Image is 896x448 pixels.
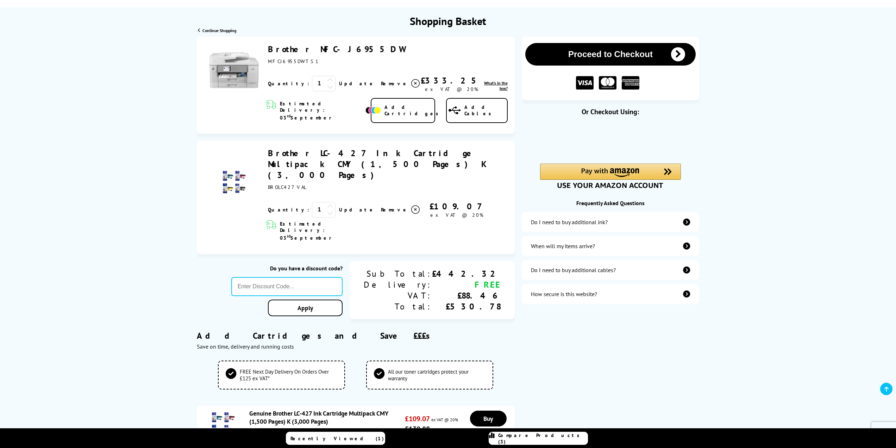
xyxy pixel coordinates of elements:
span: Quantity: [268,80,309,87]
strong: £130.88 [405,424,430,434]
a: secure-website [522,284,700,304]
span: MFCJ6955DWTS1 [268,58,319,65]
span: Remove [381,207,409,213]
span: Add Cartridges [384,104,442,117]
iframe: PayPal [540,128,681,152]
a: Recently Viewed (1) [286,432,385,445]
span: ex VAT @ 20% [430,212,483,218]
a: Genuine Brother LC-427 Ink Cartridge Multipack CMY (1,500 Pages) K (3,000 Pages) [249,409,388,425]
div: £530.78 [432,301,501,312]
div: Frequently Asked Questions [522,200,700,207]
span: Quantity: [268,207,309,213]
div: VAT: [364,290,432,301]
span: What's in the box? [484,80,508,91]
strong: £109.07 [405,414,430,423]
a: lnk_inthebox [482,80,507,91]
img: MASTER CARD [599,76,616,90]
a: Brother MFC-J6955DW [268,44,405,55]
button: Proceed to Checkout [525,43,696,66]
div: Delivery: [364,279,432,290]
a: Update [339,80,375,87]
h1: Shopping Basket [410,14,486,28]
input: Enter Discount Code... [231,277,343,296]
img: Brother LC-427 Ink Cartridge Multipack CMY (1,500 Pages) K (3,000 Pages) [222,170,246,195]
img: Add Cartridges [365,107,381,114]
div: Do I need to buy additional cables? [531,266,616,274]
span: ex VAT @ 20% [431,417,458,422]
div: Total: [364,301,432,312]
sup: rd [287,233,290,239]
span: Compare Products (3) [498,432,588,445]
span: BROLC427VAL [268,184,307,190]
div: Add Cartridges and Save £££s [197,320,515,361]
a: Delete item from your basket [381,204,421,215]
span: Remove [381,80,409,87]
div: When will my items arrive? [531,243,595,250]
div: £109.07 [421,201,493,212]
div: £333.25 [421,75,482,86]
div: Or Checkout Using: [522,107,700,116]
img: VISA [576,76,594,90]
span: Recently Viewed (1) [290,435,384,442]
img: American Express [622,76,639,90]
span: Add Cables [464,104,507,117]
div: Do you have a discount code? [231,265,343,272]
img: Brother MFC-J6955DW [208,44,261,97]
span: Buy [483,415,493,423]
a: additional-cables [522,260,700,280]
div: Save on time, delivery and running costs [197,343,515,350]
div: Sub Total: [364,268,432,279]
span: Continue Shopping [202,28,236,33]
span: inc vat [431,427,443,432]
a: Brother LC-427 Ink Cartridge Multipack CMY (1,500 Pages) K (3,000 Pages) [268,148,488,180]
div: How secure is this website? [531,290,597,297]
a: Update [339,207,375,213]
span: All our toner cartridges protect your warranty [388,368,485,382]
a: Delete item from your basket [381,78,421,89]
a: Compare Products (3) [489,432,588,445]
a: additional-ink [522,212,700,232]
div: Do I need to buy additional ink? [531,219,608,226]
div: BROLC427VAL [249,427,401,432]
a: Continue Shopping [198,28,236,33]
img: Genuine Brother LC-427 Ink Cartridge Multipack CMY (1,500 Pages) K (3,000 Pages) [211,411,236,436]
span: Estimated Delivery: 03 September [280,100,364,121]
sup: rd [287,113,290,118]
div: Amazon Pay - Use your Amazon account [540,164,681,188]
div: £442.32 [432,268,501,279]
span: ex VAT @ 20% [425,86,478,92]
span: FREE Next Day Delivery On Orders Over £125 ex VAT* [240,368,337,382]
div: FREE [432,279,501,290]
span: Estimated Delivery: 03 September [280,221,364,241]
div: £88.46 [432,290,501,301]
a: items-arrive [522,236,700,256]
a: Apply [268,300,343,316]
